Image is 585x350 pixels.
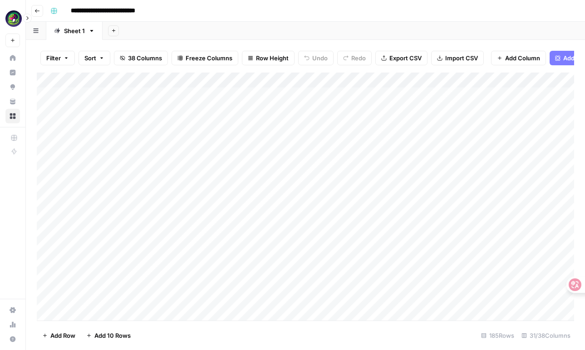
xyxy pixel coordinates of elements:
span: Undo [312,53,328,63]
a: Browse [5,109,20,123]
span: Filter [46,53,61,63]
span: Row Height [256,53,289,63]
span: Export CSV [389,53,422,63]
span: 38 Columns [128,53,162,63]
button: Help + Support [5,332,20,346]
span: Freeze Columns [186,53,232,63]
a: Your Data [5,94,20,109]
a: Settings [5,303,20,317]
a: Sheet 1 [46,22,103,40]
button: Add Row [37,328,81,343]
span: Redo [351,53,366,63]
span: Import CSV [445,53,478,63]
span: Add Column [505,53,540,63]
button: Undo [298,51,334,65]
span: Add 10 Rows [94,331,131,340]
span: Sort [84,53,96,63]
a: Usage [5,317,20,332]
button: Add Column [491,51,546,65]
button: Sort [79,51,110,65]
span: Add Row [50,331,75,340]
button: Filter [40,51,75,65]
button: Row Height [242,51,295,65]
button: Redo [337,51,372,65]
a: Opportunities [5,80,20,94]
div: 31/38 Columns [518,328,574,343]
div: Sheet 1 [64,26,85,35]
a: Home [5,51,20,65]
button: 38 Columns [114,51,168,65]
div: 185 Rows [477,328,518,343]
button: Export CSV [375,51,428,65]
button: Freeze Columns [172,51,238,65]
button: Workspace: Meshy [5,7,20,30]
button: Import CSV [431,51,484,65]
img: Meshy Logo [5,10,22,27]
button: Add 10 Rows [81,328,136,343]
a: Insights [5,65,20,80]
